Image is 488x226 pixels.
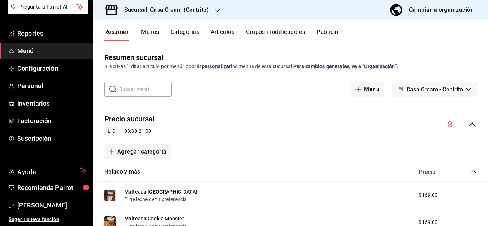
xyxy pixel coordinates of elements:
div: Si activas ‘Editar artículo por menú’, podrás los menús de esta sucursal. [104,63,477,70]
span: Personal [17,81,87,91]
div: Resumen sucursal [104,52,163,63]
button: collapse-category-row [471,169,477,175]
div: Precio [412,169,457,175]
span: Reportes [17,29,87,38]
button: Precio sucursal [104,114,154,124]
span: Inventarios [17,99,87,108]
a: Pregunta a Parrot AI [5,8,88,16]
button: Agregar categoría [104,144,171,159]
span: Casa Cream - Centrito [407,86,463,93]
button: Menús [141,29,159,41]
button: Casa Cream - Centrito [392,82,477,97]
button: Helado y más [104,168,140,176]
span: $169.00 [419,191,438,199]
div: navigation tabs [104,29,488,41]
button: Malteada [GEOGRAPHIC_DATA] [124,188,197,195]
button: Grupos modificadores [246,29,305,41]
span: Recomienda Parrot [17,183,87,192]
span: Pregunta a Parrot AI [19,3,77,11]
span: Menú [17,46,87,56]
button: Malteada Cookie Monster [124,215,184,222]
button: Publicar [317,29,339,41]
button: Menú [351,82,384,97]
strong: personalizar [202,64,231,69]
div: 08:30 - 21:00 [104,127,154,136]
button: Resumen [104,29,130,41]
div: collapse-menu-row [93,108,488,141]
input: Buscar menú [119,82,172,96]
h3: Sucursal: Casa Cream (Centrito) [119,6,209,14]
span: Sugerir nueva función [9,216,87,223]
button: Artículos [211,29,234,41]
span: Ayuda [17,166,78,175]
strong: Para cambios generales, ve a “Organización”. [293,64,398,69]
button: Categorías [171,29,200,41]
span: Configuración [17,64,87,73]
button: Elige leche de tu preferencia [124,196,187,203]
span: Suscripción [17,134,87,143]
img: Preview [104,190,116,201]
span: [PERSON_NAME] [17,200,87,210]
span: $169.00 [419,219,438,226]
div: Cambiar a organización [409,5,474,15]
span: Facturación [17,116,87,126]
span: L-D [105,127,118,135]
